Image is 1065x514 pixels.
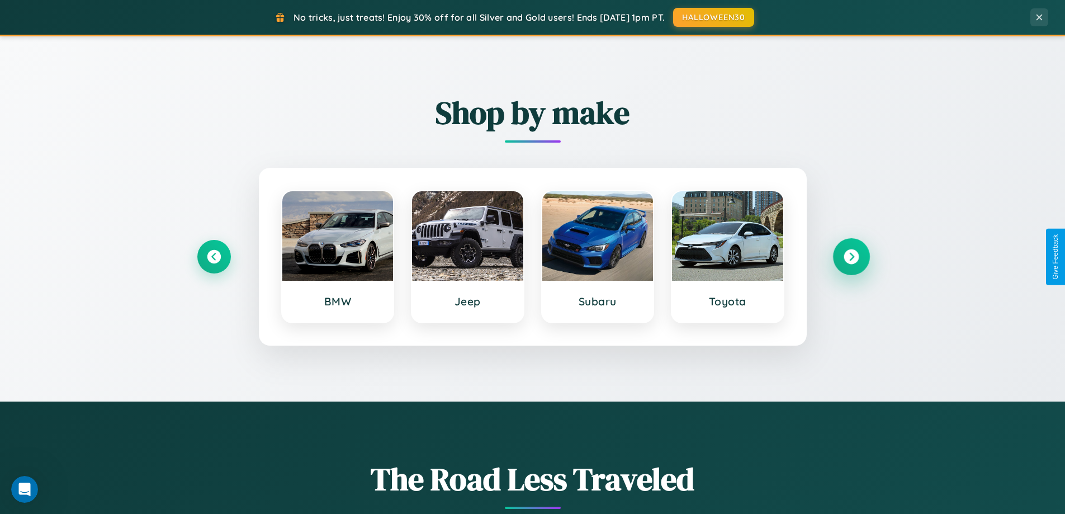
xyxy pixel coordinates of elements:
h3: Jeep [423,295,512,308]
div: Give Feedback [1052,234,1059,280]
h3: BMW [294,295,382,308]
h1: The Road Less Traveled [197,458,868,501]
button: HALLOWEEN30 [673,8,754,27]
h3: Subaru [553,295,642,308]
h2: Shop by make [197,91,868,134]
h3: Toyota [683,295,772,308]
iframe: Intercom live chat [11,476,38,503]
span: No tricks, just treats! Enjoy 30% off for all Silver and Gold users! Ends [DATE] 1pm PT. [294,12,665,23]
